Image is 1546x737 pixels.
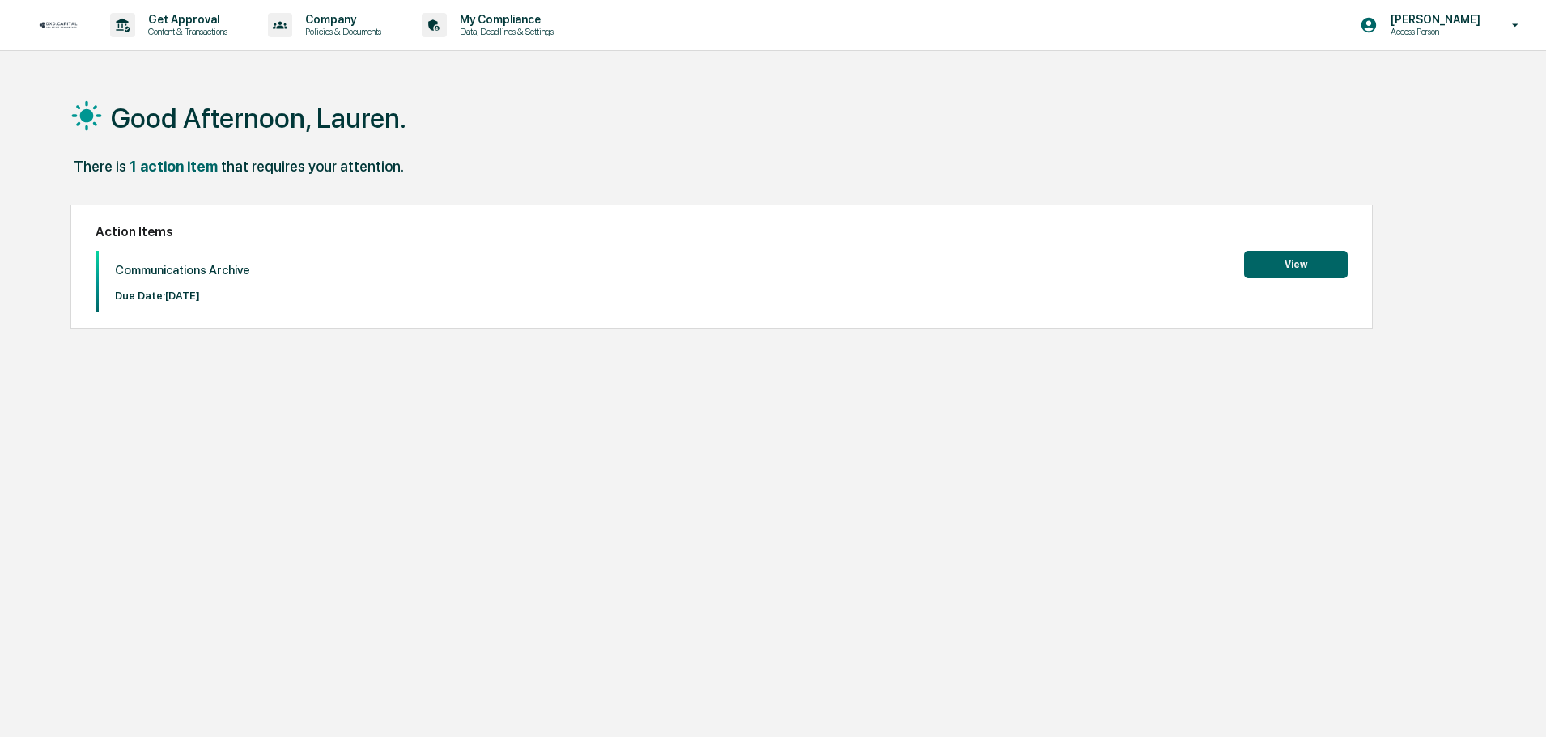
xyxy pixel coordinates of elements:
p: Communications Archive [115,263,250,277]
img: logo [39,21,78,29]
div: 1 action item [130,158,218,175]
h1: Good Afternoon, Lauren. [111,102,406,134]
p: Data, Deadlines & Settings [447,26,562,37]
p: Access Person [1378,26,1489,37]
p: Due Date: [DATE] [115,290,250,302]
p: My Compliance [447,13,562,26]
div: There is [74,158,126,175]
p: Company [292,13,389,26]
p: Policies & Documents [292,26,389,37]
a: View [1244,256,1348,271]
h2: Action Items [96,224,1348,239]
p: Content & Transactions [135,26,236,37]
p: Get Approval [135,13,236,26]
div: that requires your attention. [221,158,404,175]
button: View [1244,251,1348,278]
p: [PERSON_NAME] [1378,13,1489,26]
